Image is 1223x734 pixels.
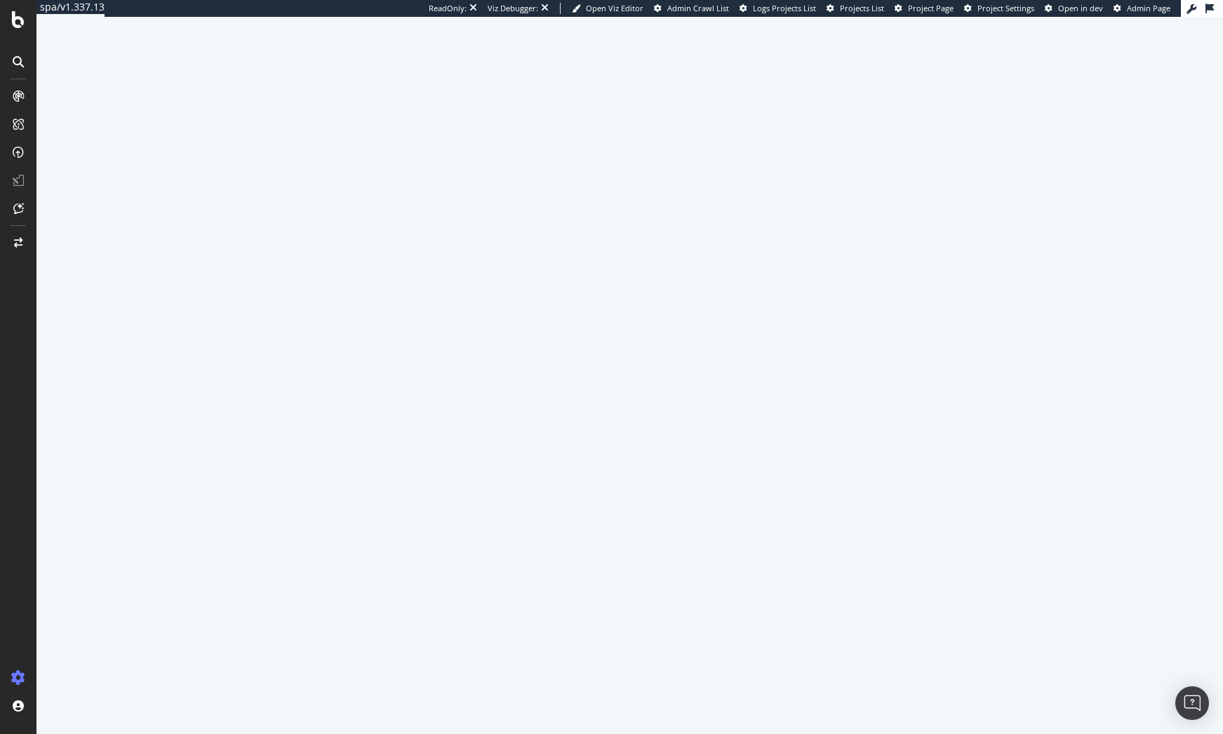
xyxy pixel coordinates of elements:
[586,3,643,13] span: Open Viz Editor
[977,3,1034,13] span: Project Settings
[1058,3,1103,13] span: Open in dev
[654,3,729,14] a: Admin Crawl List
[740,3,816,14] a: Logs Projects List
[667,3,729,13] span: Admin Crawl List
[580,339,681,389] div: animation
[895,3,954,14] a: Project Page
[964,3,1034,14] a: Project Settings
[1175,686,1209,720] div: Open Intercom Messenger
[1114,3,1170,14] a: Admin Page
[840,3,884,13] span: Projects List
[908,3,954,13] span: Project Page
[1045,3,1103,14] a: Open in dev
[429,3,467,14] div: ReadOnly:
[827,3,884,14] a: Projects List
[1127,3,1170,13] span: Admin Page
[488,3,538,14] div: Viz Debugger:
[572,3,643,14] a: Open Viz Editor
[753,3,816,13] span: Logs Projects List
